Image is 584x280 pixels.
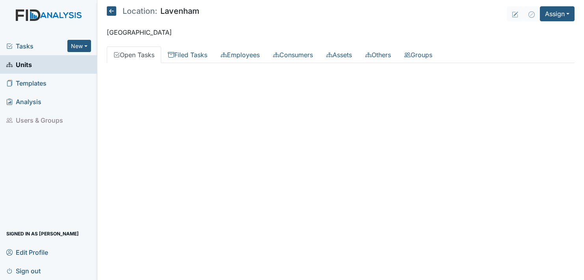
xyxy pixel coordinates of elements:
[6,265,41,277] span: Sign out
[6,246,48,258] span: Edit Profile
[123,7,157,15] span: Location:
[6,58,32,71] span: Units
[6,77,46,89] span: Templates
[107,28,575,37] p: [GEOGRAPHIC_DATA]
[6,95,41,108] span: Analysis
[398,47,439,63] a: Groups
[107,6,199,16] h5: Lavenham
[6,228,79,240] span: Signed in as [PERSON_NAME]
[540,6,575,21] button: Assign
[320,47,359,63] a: Assets
[67,40,91,52] button: New
[6,41,67,51] a: Tasks
[359,47,398,63] a: Others
[214,47,266,63] a: Employees
[161,47,214,63] a: Filed Tasks
[266,47,320,63] a: Consumers
[107,47,161,63] a: Open Tasks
